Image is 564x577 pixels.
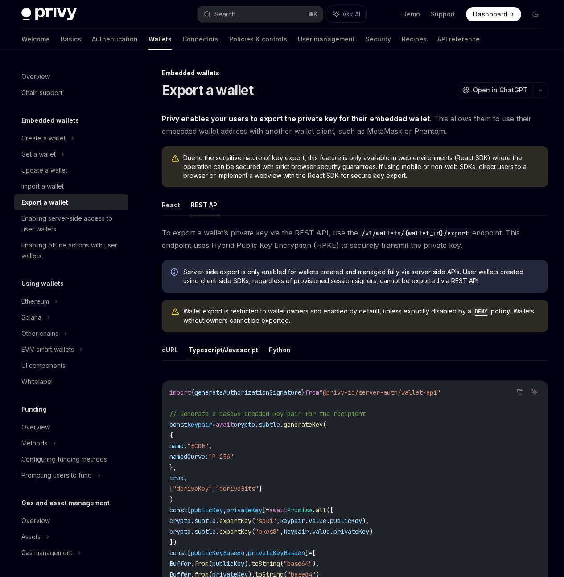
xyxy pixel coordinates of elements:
span: "deriveBits" [216,485,259,493]
a: Recipes [402,29,427,50]
div: Update a wallet [21,165,67,176]
span: "pkcs8" [255,528,280,536]
div: Overview [21,515,50,526]
span: Buffer [169,560,191,568]
span: [ [169,485,173,493]
span: exportKey [219,528,251,536]
a: Import a wallet [14,178,128,194]
button: Open in ChatGPT [457,82,533,98]
span: { [191,388,194,396]
span: Ask AI [342,10,360,19]
code: DENY [471,307,491,316]
svg: Warning [171,154,180,163]
span: "deriveKey" [173,485,212,493]
div: Gas management [21,548,72,558]
div: Enabling offline actions with user wallets [21,240,123,261]
span: "spki" [255,517,276,525]
div: Overview [21,71,50,82]
span: publicKey [330,517,362,525]
a: User management [298,29,355,50]
span: { [169,431,173,439]
span: . [216,528,219,536]
span: . [191,517,194,525]
button: React [162,194,180,215]
h1: Export a wallet [162,82,253,98]
img: dark logo [21,8,77,21]
span: "@privy-io/server-auth/wallet-api" [319,388,440,396]
span: , [184,474,187,482]
a: Security [366,29,391,50]
span: value [312,528,330,536]
span: exportKey [219,517,251,525]
button: Typescript/Javascript [189,339,258,360]
span: , [212,485,216,493]
a: Dashboard [466,7,521,21]
a: Connectors [182,29,218,50]
span: . [330,528,333,536]
span: = [309,549,312,557]
span: , [244,549,248,557]
div: Solana [21,312,41,323]
a: Authentication [92,29,138,50]
span: ), [312,560,319,568]
div: UI components [21,360,66,371]
a: Overview [14,419,128,435]
span: toString [251,560,280,568]
span: const [169,549,187,557]
span: . [216,517,219,525]
a: DENYpolicy [471,307,510,315]
span: publicKey [191,506,223,514]
span: privateKey [333,528,369,536]
span: value [309,517,326,525]
span: ( [251,517,255,525]
span: generateAuthorizationSignature [194,388,301,396]
h5: Embedded wallets [21,115,79,126]
h5: Funding [21,404,47,415]
a: Overview [14,513,128,529]
span: ) [169,495,173,503]
span: publicKeyBase64 [191,549,244,557]
span: await [269,506,287,514]
span: generateKey [284,420,323,429]
span: name: [169,442,187,450]
span: . [191,528,194,536]
svg: Info [171,268,180,277]
span: "P-256" [209,453,234,461]
a: Enabling offline actions with user wallets [14,237,128,264]
div: Get a wallet [21,149,56,160]
span: = [212,420,216,429]
a: Chain support [14,85,128,101]
span: keypair [187,420,212,429]
button: Python [269,339,291,360]
span: ), [362,517,369,525]
span: ( [209,560,212,568]
div: Embedded wallets [162,69,548,78]
span: await [216,420,234,429]
a: Update a wallet [14,162,128,178]
span: , [280,528,284,536]
div: Prompting users to fund [21,470,92,481]
span: Wallet export is restricted to wallet owners and enabled by default, unless explicitly disabled b... [183,307,539,325]
div: EVM smart wallets [21,344,74,355]
span: Open in ChatGPT [473,86,527,95]
a: Policies & controls [229,29,287,50]
span: keypair [280,517,305,525]
a: Enabling server-side access to user wallets [14,210,128,237]
span: subtle [194,517,216,525]
a: Basics [61,29,81,50]
span: . This allows them to use their embedded wallet address with another wallet client, such as MetaM... [162,112,548,137]
span: . [312,506,316,514]
a: Support [431,10,455,19]
span: keypair [284,528,309,536]
span: }, [169,463,177,471]
span: import [169,388,191,396]
a: Overview [14,69,128,85]
span: subtle [194,528,216,536]
span: . [326,517,330,525]
button: Ask AI [327,6,366,22]
a: Welcome [21,29,50,50]
span: Promise [287,506,312,514]
div: Methods [21,438,47,449]
div: Import a wallet [21,181,64,192]
span: namedCurve: [169,453,209,461]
